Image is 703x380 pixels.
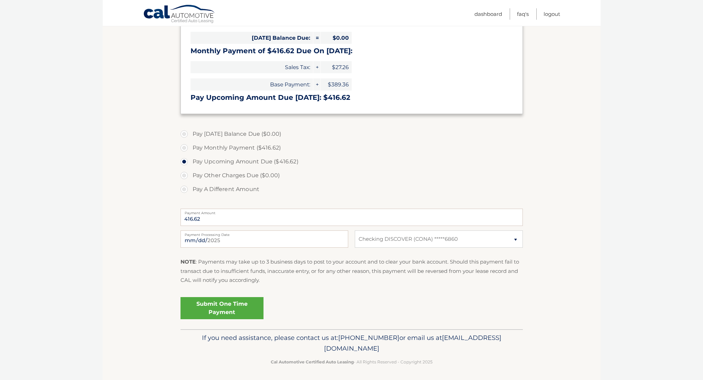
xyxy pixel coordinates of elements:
[143,4,216,25] a: Cal Automotive
[313,32,320,44] span: =
[191,93,513,102] h3: Pay Upcoming Amount Due [DATE]: $416.62
[181,297,263,319] a: Submit One Time Payment
[517,8,529,20] a: FAQ's
[181,141,523,155] label: Pay Monthly Payment ($416.62)
[544,8,560,20] a: Logout
[181,230,348,236] label: Payment Processing Date
[181,258,196,265] strong: NOTE
[313,61,320,73] span: +
[474,8,502,20] a: Dashboard
[191,78,313,91] span: Base Payment:
[181,230,348,248] input: Payment Date
[181,169,523,182] label: Pay Other Charges Due ($0.00)
[191,32,313,44] span: [DATE] Balance Due:
[181,209,523,214] label: Payment Amount
[313,78,320,91] span: +
[271,359,354,364] strong: Cal Automotive Certified Auto Leasing
[181,209,523,226] input: Payment Amount
[321,78,352,91] span: $389.36
[338,334,399,342] span: [PHONE_NUMBER]
[185,332,518,354] p: If you need assistance, please contact us at: or email us at
[191,61,313,73] span: Sales Tax:
[321,61,352,73] span: $27.26
[181,127,523,141] label: Pay [DATE] Balance Due ($0.00)
[181,155,523,169] label: Pay Upcoming Amount Due ($416.62)
[191,47,513,55] h3: Monthly Payment of $416.62 Due On [DATE]:
[181,182,523,196] label: Pay A Different Amount
[181,257,523,285] p: : Payments may take up to 3 business days to post to your account and to clear your bank account....
[185,358,518,365] p: - All Rights Reserved - Copyright 2025
[321,32,352,44] span: $0.00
